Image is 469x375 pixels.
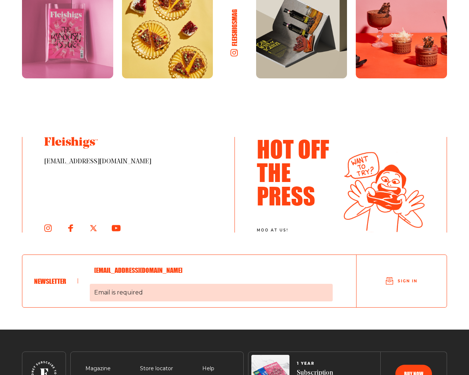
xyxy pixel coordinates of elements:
span: moo at us! [257,228,338,233]
input: Email is required [90,261,333,280]
span: Help [202,364,214,373]
span: Sign in [398,278,417,284]
span: 1 YEAR [297,361,333,366]
a: Help [202,365,214,372]
h6: fleishigsmag [230,9,239,46]
span: Email is required [90,284,333,301]
a: Store locator [140,365,173,372]
span: Store locator [140,364,173,373]
span: [EMAIL_ADDRESS][DOMAIN_NAME] [44,157,213,166]
h6: Newsletter [34,277,78,285]
a: Magazine [85,365,111,372]
h3: Hot Off The Press [257,137,338,207]
button: Sign in [357,268,447,293]
a: fleishigsmag [222,0,247,65]
span: Magazine [85,364,111,373]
